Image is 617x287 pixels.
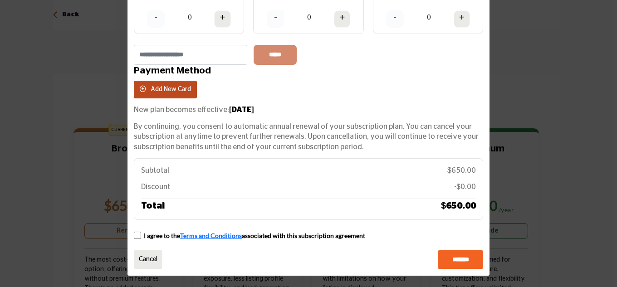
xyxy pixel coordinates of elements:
p: 0 [188,13,191,23]
h5: Total [141,199,165,213]
h5: $650.00 [441,199,476,213]
h4: + [459,12,465,23]
p: New plan becomes effective: [134,105,483,115]
button: + [454,10,470,28]
span: Add New Card [151,86,191,92]
button: Add New Card [134,81,197,98]
p: -$0.00 [454,182,476,192]
p: I agree to the associated with this subscription agreement [144,231,365,240]
p: Discount [141,182,170,192]
h4: + [339,12,345,23]
strong: [DATE] [229,106,254,113]
p: 0 [427,13,431,23]
p: $650.00 [447,165,476,175]
p: 0 [307,13,311,23]
h4: + [220,12,225,23]
a: Terms and Conditions [180,232,242,239]
a: Close [134,250,162,269]
h4: Payment Method [134,65,483,76]
p: By continuing, you consent to automatic annual renewal of your subscription plan. You can cancel ... [134,122,483,152]
button: + [214,10,230,28]
p: Subtotal [141,165,169,175]
button: + [334,10,350,28]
